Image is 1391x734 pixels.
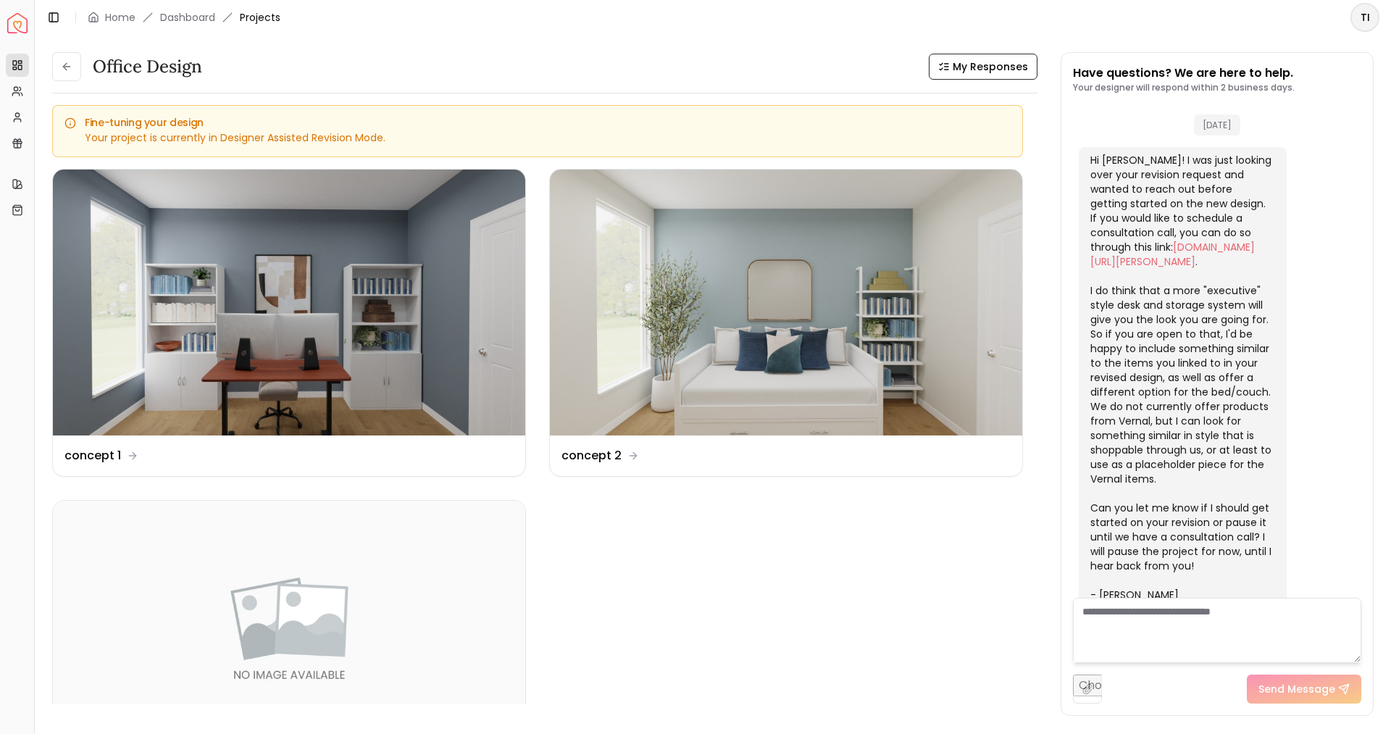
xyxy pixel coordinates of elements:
dd: concept 1 [64,447,121,464]
span: TI [1352,4,1378,30]
img: Spacejoy Logo [7,13,28,33]
div: Your project is currently in Designer Assisted Revision Mode. [64,130,1011,145]
p: Have questions? We are here to help. [1073,64,1295,82]
h5: Fine-tuning your design [64,117,1011,128]
button: TI [1350,3,1379,32]
a: concept 2concept 2 [549,169,1023,477]
span: [DATE] [1194,114,1240,135]
p: Your designer will respond within 2 business days. [1073,82,1295,93]
img: concept 1 [53,170,525,435]
a: Spacejoy [7,13,28,33]
span: Projects [240,10,280,25]
a: concept 1concept 1 [52,169,526,477]
button: My Responses [929,54,1037,80]
a: Home [105,10,135,25]
a: Dashboard [160,10,215,25]
dd: concept 2 [561,447,622,464]
nav: breadcrumb [88,10,280,25]
div: Hi [PERSON_NAME]! I was just looking over your revision request and wanted to reach out before ge... [1090,153,1272,602]
span: My Responses [953,59,1028,74]
img: concept 2 [550,170,1022,435]
h3: Office design [93,55,202,78]
a: [DOMAIN_NAME][URL][PERSON_NAME] [1090,240,1255,269]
